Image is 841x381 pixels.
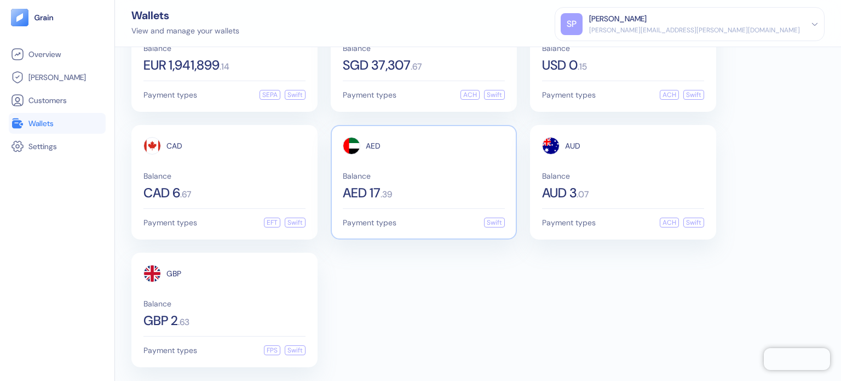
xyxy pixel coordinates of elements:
[264,218,280,228] div: EFT
[764,348,830,370] iframe: Chatra live chat
[565,142,580,150] span: AUD
[11,94,103,107] a: Customers
[178,318,189,327] span: . 63
[180,190,191,199] span: . 67
[484,218,505,228] div: Swift
[484,90,505,100] div: Swift
[683,90,704,100] div: Swift
[166,142,182,150] span: CAD
[28,49,61,60] span: Overview
[260,90,280,100] div: SEPA
[589,25,800,35] div: [PERSON_NAME][EMAIL_ADDRESS][PERSON_NAME][DOMAIN_NAME]
[285,345,306,355] div: Swift
[131,10,239,21] div: Wallets
[577,190,589,199] span: . 07
[28,72,86,83] span: [PERSON_NAME]
[660,218,679,228] div: ACH
[343,172,505,180] span: Balance
[660,90,679,100] div: ACH
[264,345,280,355] div: FPS
[28,95,67,106] span: Customers
[143,91,197,99] span: Payment types
[343,91,396,99] span: Payment types
[578,62,587,71] span: . 15
[542,59,578,72] span: USD 0
[131,25,239,37] div: View and manage your wallets
[542,91,596,99] span: Payment types
[220,62,229,71] span: . 14
[11,9,28,26] img: logo-tablet-V2.svg
[366,142,381,150] span: AED
[166,270,181,277] span: GBP
[561,13,583,35] div: SP
[34,14,54,21] img: logo
[460,90,480,100] div: ACH
[11,117,103,130] a: Wallets
[11,48,103,61] a: Overview
[285,218,306,228] div: Swift
[143,219,197,226] span: Payment types
[143,186,180,200] span: CAD 6
[542,219,596,226] span: Payment types
[343,186,381,200] span: AED 17
[28,141,57,152] span: Settings
[143,172,306,180] span: Balance
[143,300,306,308] span: Balance
[28,118,54,129] span: Wallets
[589,13,647,25] div: [PERSON_NAME]
[542,172,704,180] span: Balance
[343,219,396,226] span: Payment types
[143,314,178,327] span: GBP 2
[343,59,411,72] span: SGD 37,307
[343,44,505,52] span: Balance
[143,44,306,52] span: Balance
[542,186,577,200] span: AUD 3
[143,59,220,72] span: EUR 1,941,899
[683,218,704,228] div: Swift
[143,346,197,354] span: Payment types
[542,44,704,52] span: Balance
[411,62,422,71] span: . 67
[381,190,392,199] span: . 39
[11,71,103,84] a: [PERSON_NAME]
[285,90,306,100] div: Swift
[11,140,103,153] a: Settings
